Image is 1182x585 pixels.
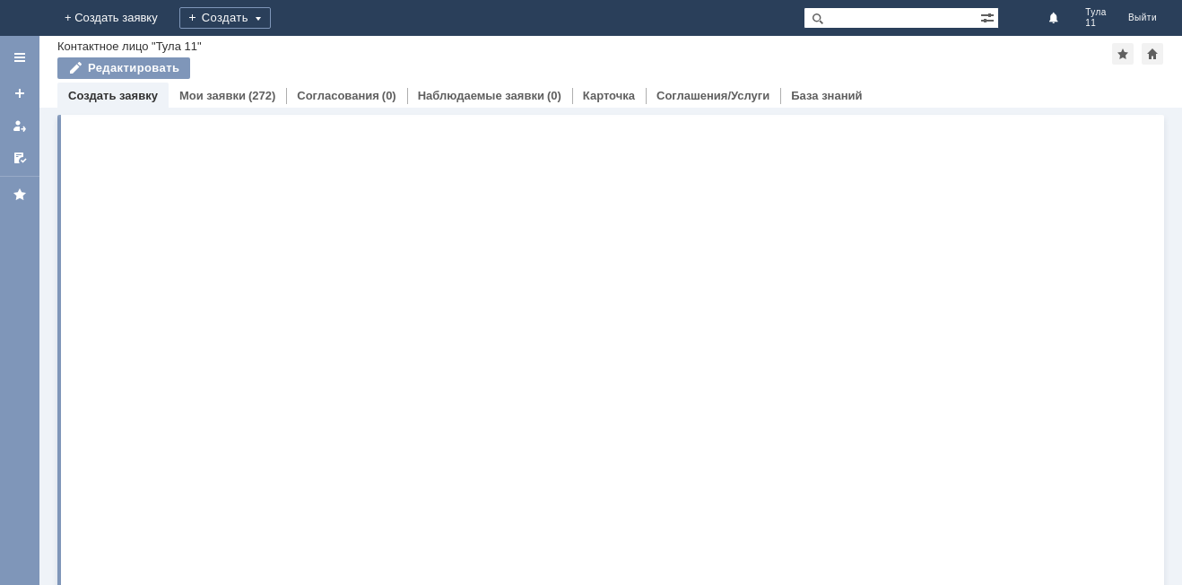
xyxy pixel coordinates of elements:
a: Мои заявки [179,89,246,102]
a: Наблюдаемые заявки [418,89,544,102]
div: (0) [382,89,396,102]
span: Расширенный поиск [980,8,998,25]
a: Мои согласования [5,144,34,172]
a: База знаний [791,89,862,102]
a: Создать заявку [68,89,158,102]
a: Карточка [583,89,635,102]
div: Добавить в избранное [1112,43,1134,65]
div: (272) [248,89,275,102]
a: Соглашения/Услуги [656,89,769,102]
a: Согласования [297,89,379,102]
div: Контактное лицо "Тула 11" [57,39,202,53]
div: (0) [547,89,561,102]
div: Создать [179,7,271,29]
span: Тула [1085,7,1107,18]
a: Мои заявки [5,111,34,140]
span: 11 [1085,18,1107,29]
div: Сделать домашней страницей [1142,43,1163,65]
a: Создать заявку [5,79,34,108]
